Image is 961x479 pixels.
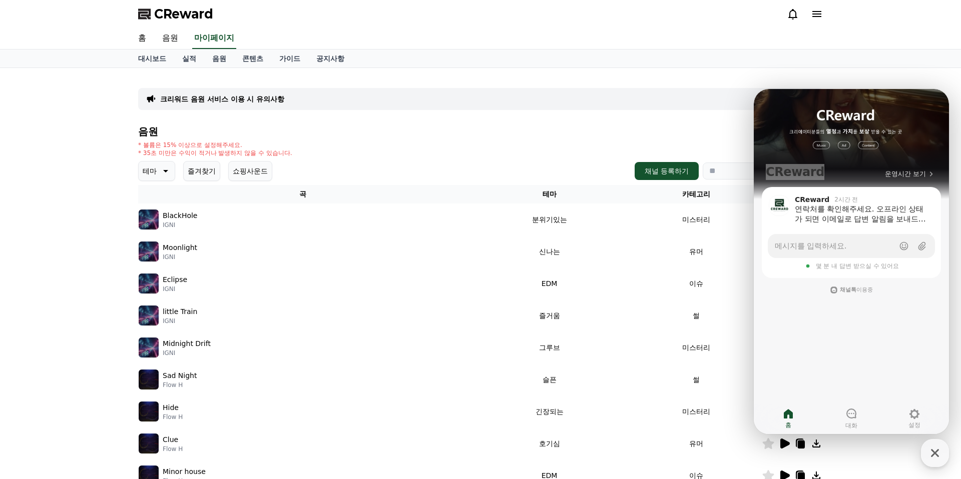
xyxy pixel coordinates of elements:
[163,402,179,413] p: Hide
[234,49,271,67] a: 콘텐츠
[468,267,631,299] td: EDM
[631,363,762,395] td: 썰
[468,235,631,267] td: 신나는
[468,427,631,459] td: 호기심
[308,49,352,67] a: 공지사항
[163,306,197,317] p: little Train
[163,445,183,453] p: Flow H
[204,49,234,67] a: 음원
[163,210,197,221] p: BlackHole
[163,242,197,253] p: Moonlight
[138,126,823,137] h4: 음원
[139,433,159,453] img: music
[139,209,159,229] img: music
[139,273,159,293] img: music
[138,6,213,22] a: CReward
[163,381,197,389] p: Flow H
[271,49,308,67] a: 가이드
[138,161,175,181] button: 테마
[130,49,174,67] a: 대시보드
[468,331,631,363] td: 그루브
[138,149,292,157] p: * 35초 미만은 수익이 적거나 발생하지 않을 수 있습니다.
[139,369,159,389] img: music
[635,162,699,180] button: 채널 등록하기
[468,395,631,427] td: 긴장되는
[163,413,183,421] p: Flow H
[174,49,204,67] a: 실적
[183,161,220,181] button: 즐겨찾기
[631,267,762,299] td: 이슈
[163,274,187,285] p: Eclipse
[192,28,236,49] a: 마이페이지
[163,221,197,229] p: IGNI
[139,337,159,357] img: music
[163,317,197,325] p: IGNI
[130,28,154,49] a: 홈
[228,161,272,181] button: 쇼핑사운드
[160,94,284,104] a: 크리워드 음원 서비스 이용 시 유의사항
[631,235,762,267] td: 유머
[163,253,197,261] p: IGNI
[138,185,468,203] th: 곡
[631,395,762,427] td: 미스터리
[163,349,211,357] p: IGNI
[163,466,206,477] p: Minor house
[468,203,631,235] td: 분위기있는
[631,203,762,235] td: 미스터리
[163,434,178,445] p: Clue
[138,141,292,149] p: * 볼륨은 15% 이상으로 설정해주세요.
[163,338,211,349] p: Midnight Drift
[468,299,631,331] td: 즐거움
[143,164,157,178] p: 테마
[631,331,762,363] td: 미스터리
[154,28,186,49] a: 음원
[754,89,949,434] iframe: Channel chat
[163,370,197,381] p: Sad Night
[468,185,631,203] th: 테마
[154,6,213,22] span: CReward
[139,241,159,261] img: music
[631,185,762,203] th: 카테고리
[139,401,159,421] img: music
[631,427,762,459] td: 유머
[139,305,159,325] img: music
[468,363,631,395] td: 슬픈
[631,299,762,331] td: 썰
[163,285,187,293] p: IGNI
